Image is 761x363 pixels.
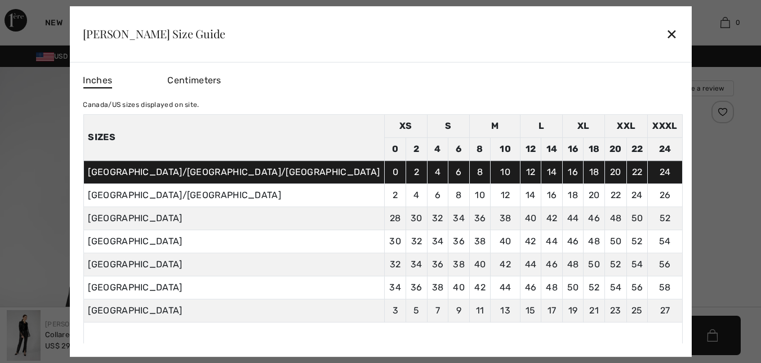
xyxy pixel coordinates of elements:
td: 10 [469,183,491,207]
td: L [520,114,562,137]
td: 40 [448,276,470,299]
td: 34 [448,207,470,230]
td: 46 [520,276,541,299]
td: 25 [626,299,648,322]
td: 38 [448,253,470,276]
td: 24 [648,160,682,183]
div: ✕ [666,22,678,46]
td: 14 [520,183,541,207]
td: 50 [626,207,648,230]
td: 8 [469,160,491,183]
td: 18 [562,183,584,207]
td: 27 [648,299,682,322]
td: 2 [385,183,406,207]
td: 48 [584,230,605,253]
td: 32 [427,207,448,230]
td: 46 [541,253,563,276]
td: 32 [406,230,428,253]
td: 36 [469,207,491,230]
td: 2 [406,137,428,160]
td: 18 [584,160,605,183]
td: 44 [491,276,520,299]
td: 22 [626,137,648,160]
td: 34 [385,276,406,299]
td: [GEOGRAPHIC_DATA] [83,276,385,299]
span: Inches [83,74,112,88]
td: 42 [520,230,541,253]
td: 20 [584,183,605,207]
td: 10 [491,160,520,183]
td: XXXL [648,114,682,137]
td: [GEOGRAPHIC_DATA]/[GEOGRAPHIC_DATA] [83,183,385,207]
div: [PERSON_NAME] Size Guide [83,28,225,39]
td: 44 [520,253,541,276]
td: 56 [648,253,682,276]
td: 2 [406,160,428,183]
td: 6 [448,137,470,160]
td: 16 [541,183,563,207]
td: 40 [520,207,541,230]
td: 40 [491,230,520,253]
div: Canada/US sizes displayed on site. [83,100,682,110]
td: 12 [491,183,520,207]
td: 22 [605,183,627,207]
td: [GEOGRAPHIC_DATA] [83,299,385,322]
td: 18 [584,137,605,160]
td: 8 [448,183,470,207]
td: XXL [605,114,648,137]
td: 22 [626,160,648,183]
td: 10 [491,137,520,160]
td: 20 [605,160,627,183]
td: 48 [605,207,627,230]
td: 34 [406,253,428,276]
td: 21 [584,299,605,322]
td: 38 [469,230,491,253]
td: 36 [427,253,448,276]
td: 23 [605,299,627,322]
td: 38 [491,207,520,230]
td: 14 [541,137,563,160]
td: 42 [541,207,563,230]
td: 46 [584,207,605,230]
td: 46 [562,230,584,253]
td: 30 [406,207,428,230]
td: 56 [626,276,648,299]
td: 12 [520,160,541,183]
td: [GEOGRAPHIC_DATA]/[GEOGRAPHIC_DATA]/[GEOGRAPHIC_DATA] [83,160,385,183]
td: 50 [584,253,605,276]
td: 54 [626,253,648,276]
td: 4 [427,137,448,160]
td: 48 [541,276,563,299]
td: 52 [648,207,682,230]
td: 54 [605,276,627,299]
td: 20 [605,137,627,160]
td: 7 [427,299,448,322]
td: [GEOGRAPHIC_DATA] [83,253,385,276]
td: 26 [648,183,682,207]
td: 3 [385,299,406,322]
td: 0 [385,160,406,183]
td: 5 [406,299,428,322]
td: 30 [385,230,406,253]
td: 36 [448,230,470,253]
td: 6 [427,183,448,207]
td: 36 [406,276,428,299]
td: 19 [562,299,584,322]
td: 14 [541,160,563,183]
td: 0 [385,137,406,160]
td: 4 [427,160,448,183]
td: 50 [562,276,584,299]
td: 28 [385,207,406,230]
td: 58 [648,276,682,299]
td: 15 [520,299,541,322]
td: 11 [469,299,491,322]
td: [GEOGRAPHIC_DATA] [83,207,385,230]
td: 6 [448,160,470,183]
td: 54 [648,230,682,253]
span: Centimeters [167,75,221,86]
td: 34 [427,230,448,253]
td: 4 [406,183,428,207]
td: 40 [469,253,491,276]
td: 24 [648,137,682,160]
th: Sizes [83,114,385,160]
